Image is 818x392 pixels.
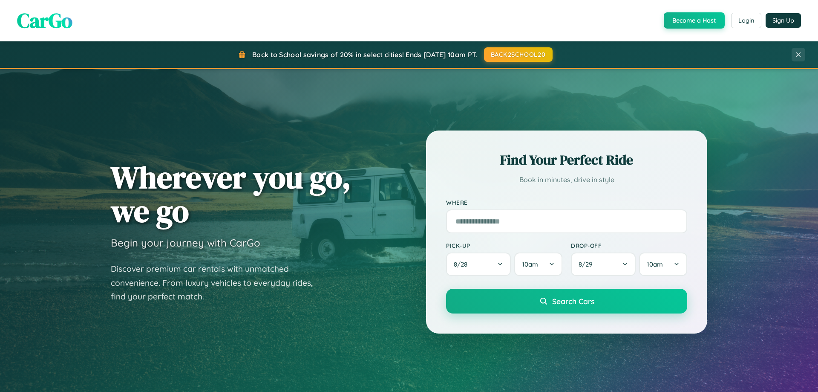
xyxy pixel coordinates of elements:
h2: Find Your Perfect Ride [446,151,687,169]
span: 10am [522,260,538,268]
button: 8/28 [446,253,511,276]
h3: Begin your journey with CarGo [111,236,260,249]
p: Book in minutes, drive in style [446,174,687,186]
button: Login [731,13,761,28]
button: 10am [639,253,687,276]
label: Pick-up [446,242,562,249]
span: Back to School savings of 20% in select cities! Ends [DATE] 10am PT. [252,50,477,59]
label: Drop-off [571,242,687,249]
span: 8 / 29 [579,260,596,268]
button: Sign Up [766,13,801,28]
h1: Wherever you go, we go [111,160,351,228]
button: Search Cars [446,289,687,314]
span: Search Cars [552,296,594,306]
button: BACK2SCHOOL20 [484,47,553,62]
button: Become a Host [664,12,725,29]
span: 8 / 28 [454,260,472,268]
span: 10am [647,260,663,268]
button: 10am [514,253,562,276]
p: Discover premium car rentals with unmatched convenience. From luxury vehicles to everyday rides, ... [111,262,324,304]
button: 8/29 [571,253,636,276]
label: Where [446,199,687,206]
span: CarGo [17,6,72,35]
